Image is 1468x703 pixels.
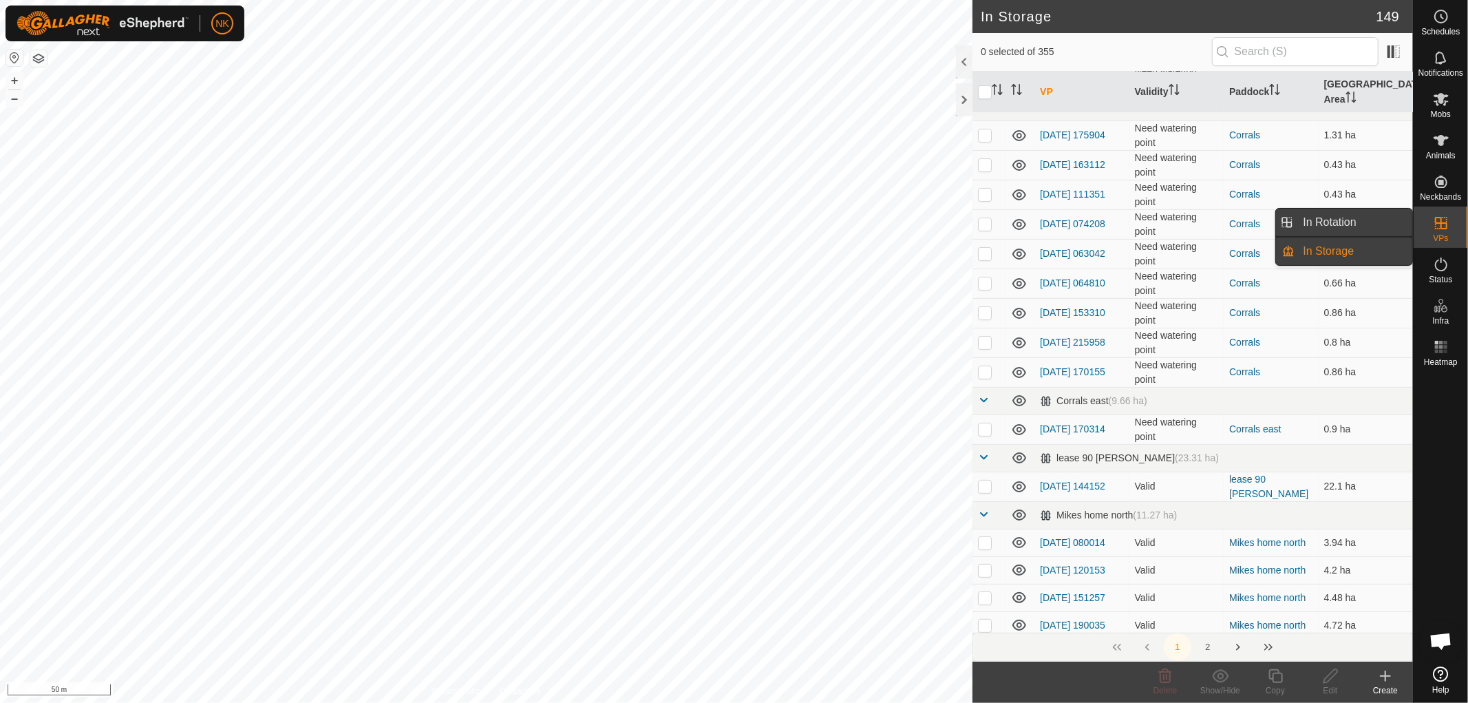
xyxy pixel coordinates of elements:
[1040,307,1105,318] a: [DATE] 153310
[1229,248,1260,259] a: Corrals
[1164,633,1191,661] button: 1
[1169,86,1180,97] p-sorticon: Activate to sort
[1269,86,1280,97] p-sorticon: Activate to sort
[1229,423,1281,434] a: Corrals east
[1229,620,1306,631] a: Mikes home north
[1229,129,1260,140] a: Corrals
[1040,218,1105,229] a: [DATE] 074208
[215,17,228,31] span: NK
[1040,423,1105,434] a: [DATE] 170314
[1229,592,1306,603] a: Mikes home north
[1358,684,1413,697] div: Create
[1129,209,1224,239] td: Need watering point
[1248,684,1303,697] div: Copy
[1426,151,1456,160] span: Animals
[1040,452,1219,464] div: lease 90 [PERSON_NAME]
[1040,189,1105,200] a: [DATE] 111351
[1276,238,1412,265] li: In Storage
[1229,277,1260,288] a: Corrals
[1421,620,1462,662] div: Open chat
[992,86,1003,97] p-sorticon: Activate to sort
[1319,611,1413,639] td: 4.72 ha
[500,685,540,697] a: Contact Us
[1421,28,1460,36] span: Schedules
[1129,72,1224,113] th: Validity
[1319,357,1413,387] td: 0.86 ha
[1420,193,1461,201] span: Neckbands
[1432,686,1449,694] span: Help
[1229,474,1308,499] a: lease 90 [PERSON_NAME]
[1175,452,1219,463] span: (23.31 ha)
[6,50,23,66] button: Reset Map
[1276,209,1412,236] li: In Rotation
[1129,150,1224,180] td: Need watering point
[1040,592,1105,603] a: [DATE] 151257
[1129,611,1224,639] td: Valid
[1319,180,1413,209] td: 0.43 ha
[1229,537,1306,548] a: Mikes home north
[1229,366,1260,377] a: Corrals
[432,685,484,697] a: Privacy Policy
[1153,686,1178,695] span: Delete
[1129,269,1224,298] td: Need watering point
[1319,584,1413,611] td: 4.48 ha
[1040,129,1105,140] a: [DATE] 175904
[1319,328,1413,357] td: 0.8 ha
[1295,238,1413,265] a: In Storage
[1229,565,1306,576] a: Mikes home north
[1040,366,1105,377] a: [DATE] 170155
[1193,684,1248,697] div: Show/Hide
[1319,298,1413,328] td: 0.86 ha
[1011,86,1022,97] p-sorticon: Activate to sort
[1224,72,1318,113] th: Paddock
[1212,37,1379,66] input: Search (S)
[1129,415,1224,444] td: Need watering point
[1376,6,1399,27] span: 149
[1129,328,1224,357] td: Need watering point
[1133,510,1177,521] span: (11.27 ha)
[1319,72,1413,113] th: [GEOGRAPHIC_DATA] Area
[1040,481,1105,492] a: [DATE] 144152
[1109,395,1147,406] span: (9.66 ha)
[1432,317,1449,325] span: Infra
[1034,72,1129,113] th: VP
[1040,277,1105,288] a: [DATE] 064810
[1418,69,1463,77] span: Notifications
[1040,159,1105,170] a: [DATE] 163112
[30,50,47,67] button: Map Layers
[1129,357,1224,387] td: Need watering point
[1319,472,1413,501] td: 22.1 ha
[1424,358,1458,366] span: Heatmap
[1129,556,1224,584] td: Valid
[1040,337,1105,348] a: [DATE] 215958
[1304,214,1357,231] span: In Rotation
[1229,189,1260,200] a: Corrals
[1040,537,1105,548] a: [DATE] 080014
[1429,275,1452,284] span: Status
[1345,94,1357,105] p-sorticon: Activate to sort
[1129,529,1224,556] td: Valid
[1040,620,1105,631] a: [DATE] 190035
[1040,510,1177,521] div: Mikes home north
[6,72,23,89] button: +
[1229,307,1260,318] a: Corrals
[1431,110,1451,118] span: Mobs
[1224,633,1252,661] button: Next Page
[1129,472,1224,501] td: Valid
[1319,150,1413,180] td: 0.43 ha
[1129,298,1224,328] td: Need watering point
[1229,218,1260,229] a: Corrals
[1194,633,1222,661] button: 2
[1319,415,1413,444] td: 0.9 ha
[1040,565,1105,576] a: [DATE] 120153
[981,45,1212,59] span: 0 selected of 355
[1319,269,1413,298] td: 0.66 ha
[1319,556,1413,584] td: 4.2 ha
[1414,661,1468,700] a: Help
[1040,395,1147,407] div: Corrals east
[1229,337,1260,348] a: Corrals
[1295,209,1413,236] a: In Rotation
[981,8,1376,25] h2: In Storage
[1129,120,1224,150] td: Need watering point
[1303,684,1358,697] div: Edit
